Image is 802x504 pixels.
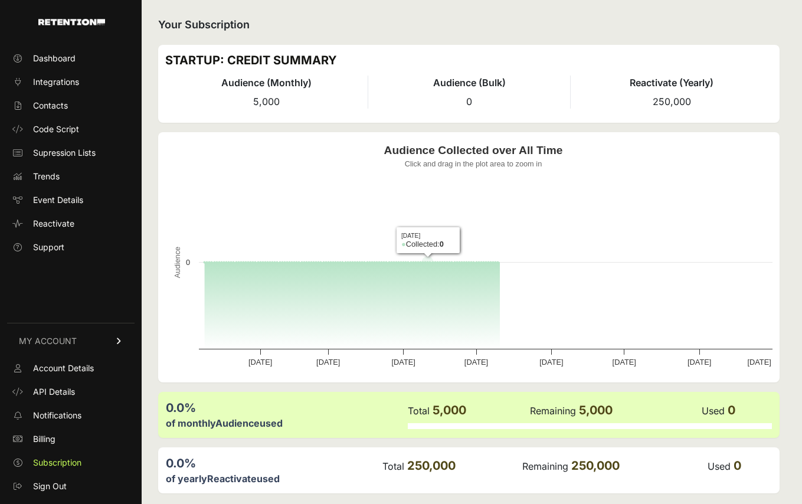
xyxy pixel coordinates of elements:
[166,416,407,430] div: of monthly used
[33,218,74,230] span: Reactivate
[464,358,488,366] text: [DATE]
[571,459,620,473] span: 250,000
[708,460,731,472] label: Used
[33,241,64,253] span: Support
[166,455,381,472] div: 0.0%
[166,472,381,486] div: of yearly used
[33,53,76,64] span: Dashboard
[407,459,456,473] span: 250,000
[165,139,781,375] svg: Audience Collected over All Time
[33,147,96,159] span: Supression Lists
[579,403,613,417] span: 5,000
[38,19,105,25] img: Retention.com
[33,123,79,135] span: Code Script
[158,17,780,33] h2: Your Subscription
[33,433,55,445] span: Billing
[7,167,135,186] a: Trends
[7,238,135,257] a: Support
[408,405,430,417] label: Total
[215,417,260,429] label: Audience
[165,76,368,90] h4: Audience (Monthly)
[186,258,190,267] text: 0
[466,96,472,107] span: 0
[613,358,636,366] text: [DATE]
[33,480,67,492] span: Sign Out
[33,194,83,206] span: Event Details
[7,96,135,115] a: Contacts
[7,214,135,233] a: Reactivate
[539,358,563,366] text: [DATE]
[392,358,415,366] text: [DATE]
[33,171,60,182] span: Trends
[166,400,407,416] div: 0.0%
[33,100,68,112] span: Contacts
[316,358,340,366] text: [DATE]
[207,473,257,485] label: Reactivate
[7,359,135,378] a: Account Details
[33,457,81,469] span: Subscription
[433,403,466,417] span: 5,000
[165,52,772,68] h3: STARTUP: CREDIT SUMMARY
[571,76,772,90] h4: Reactivate (Yearly)
[173,247,182,278] text: Audience
[248,358,272,366] text: [DATE]
[7,191,135,210] a: Event Details
[253,96,280,107] span: 5,000
[33,76,79,88] span: Integrations
[33,362,94,374] span: Account Details
[522,460,568,472] label: Remaining
[33,386,75,398] span: API Details
[33,410,81,421] span: Notifications
[7,477,135,496] a: Sign Out
[19,335,77,347] span: MY ACCOUNT
[734,459,741,473] span: 0
[728,403,735,417] span: 0
[7,382,135,401] a: API Details
[688,358,711,366] text: [DATE]
[405,159,542,168] text: Click and drag in the plot area to zoom in
[382,460,404,472] label: Total
[7,120,135,139] a: Code Script
[702,405,725,417] label: Used
[7,323,135,359] a: MY ACCOUNT
[7,430,135,449] a: Billing
[747,358,771,366] text: [DATE]
[653,96,691,107] span: 250,000
[7,453,135,472] a: Subscription
[7,49,135,68] a: Dashboard
[7,73,135,91] a: Integrations
[7,143,135,162] a: Supression Lists
[530,405,576,417] label: Remaining
[368,76,570,90] h4: Audience (Bulk)
[384,144,563,156] text: Audience Collected over All Time
[7,406,135,425] a: Notifications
